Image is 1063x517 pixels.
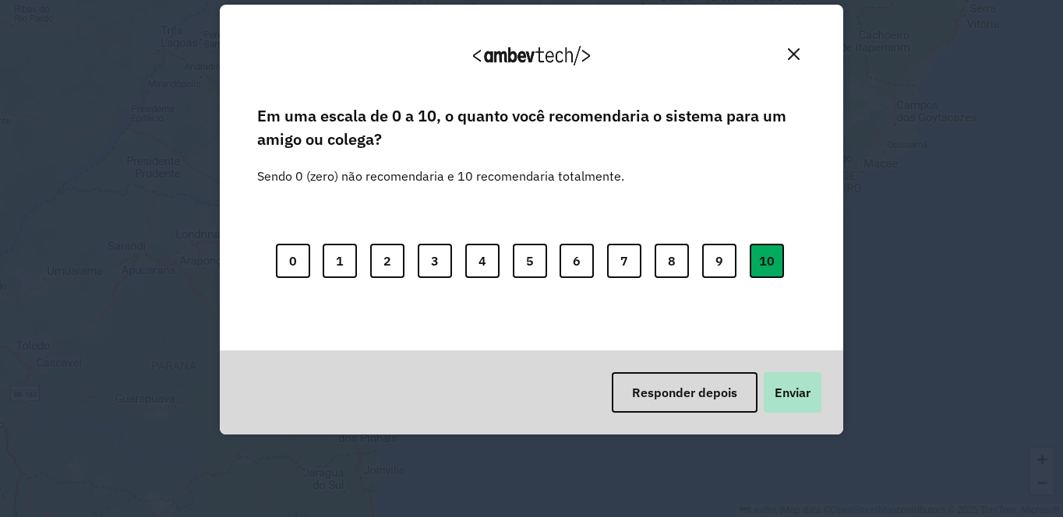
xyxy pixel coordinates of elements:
button: 1 [323,244,357,278]
button: 0 [276,244,310,278]
button: 5 [513,244,547,278]
button: 4 [465,244,500,278]
button: 8 [655,244,689,278]
button: Responder depois [612,372,758,413]
button: 7 [607,244,641,278]
label: Em uma escala de 0 a 10, o quanto você recomendaria o sistema para um amigo ou colega? [257,104,806,152]
button: 10 [750,244,784,278]
button: 3 [418,244,452,278]
button: Enviar [764,372,821,413]
label: Sendo 0 (zero) não recomendaria e 10 recomendaria totalmente. [257,148,624,185]
button: Close [782,42,806,66]
img: Logo Ambevtech [473,46,590,65]
img: Close [788,48,800,60]
button: 6 [560,244,594,278]
button: 2 [370,244,404,278]
button: 9 [702,244,736,278]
